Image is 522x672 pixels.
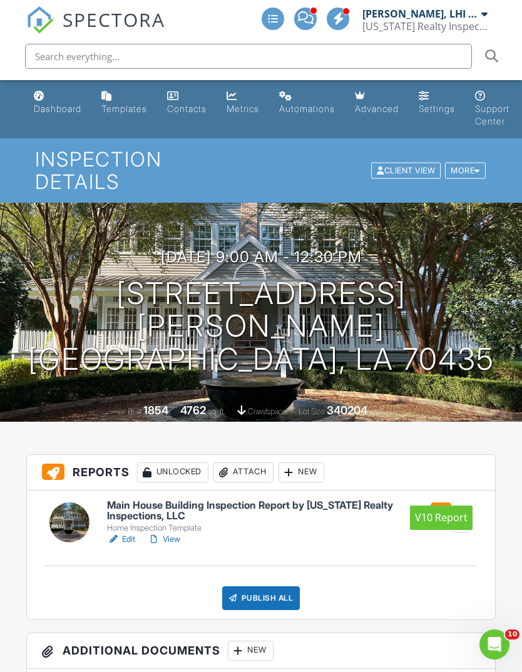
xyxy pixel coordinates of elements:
[25,44,472,69] input: Search everything...
[475,103,509,126] div: Support Center
[161,248,362,265] h3: [DATE] 9:00 am - 12:30 pm
[96,85,152,121] a: Templates
[148,533,180,546] a: View
[162,85,212,121] a: Contacts
[26,17,165,43] a: SPECTORA
[180,404,206,417] div: 4762
[222,85,264,121] a: Metrics
[101,103,147,114] div: Templates
[445,162,486,179] div: More
[248,407,287,416] span: crawlspace
[362,20,488,33] div: Louisiana Realty Inspections, LLC
[107,500,451,522] h6: Main House Building Inspection Report by [US_STATE] Realty Inspections, LLC
[34,103,81,114] div: Dashboard
[327,404,367,417] div: 340204
[350,85,404,121] a: Advanced
[107,500,451,533] a: Main House Building Inspection Report by [US_STATE] Realty Inspections, LLC Home Inspection Template
[143,404,168,417] div: 1854
[299,407,325,416] span: Lot Size
[26,6,54,34] img: The Best Home Inspection Software - Spectora
[27,633,496,669] h3: Additional Documents
[128,407,141,416] span: Built
[419,103,455,114] div: Settings
[107,523,451,533] div: Home Inspection Template
[369,407,385,416] span: sq.ft.
[208,407,225,416] span: sq. ft.
[63,6,165,33] span: SPECTORA
[167,103,207,114] div: Contacts
[414,85,460,121] a: Settings
[362,8,478,20] div: [PERSON_NAME], LHI 11246
[222,586,300,610] div: Publish All
[274,85,340,121] a: Automations (Advanced)
[213,462,274,482] div: Attach
[370,165,444,175] a: Client View
[505,629,519,639] span: 10
[228,641,274,661] div: New
[470,85,514,133] a: Support Center
[227,103,259,114] div: Metrics
[137,462,208,482] div: Unlocked
[279,103,335,114] div: Automations
[279,462,324,482] div: New
[27,455,496,491] h3: Reports
[20,277,502,376] h1: [STREET_ADDRESS][PERSON_NAME] [GEOGRAPHIC_DATA], LA 70435
[35,148,487,192] h1: Inspection Details
[479,629,509,659] iframe: Intercom live chat
[371,162,441,179] div: Client View
[107,533,135,546] a: Edit
[355,103,399,114] div: Advanced
[29,85,86,121] a: Dashboard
